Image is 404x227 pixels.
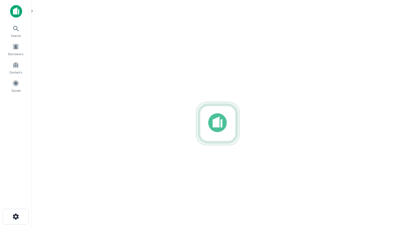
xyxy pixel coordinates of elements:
a: Saved [2,77,30,94]
img: capitalize-icon.png [10,5,22,18]
span: Search [11,33,21,38]
span: Saved [11,88,21,93]
span: Borrowers [8,51,23,56]
iframe: Chat Widget [372,177,404,207]
a: Contacts [2,59,30,76]
span: Contacts [9,70,22,75]
a: Borrowers [2,41,30,58]
a: Search [2,22,30,39]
